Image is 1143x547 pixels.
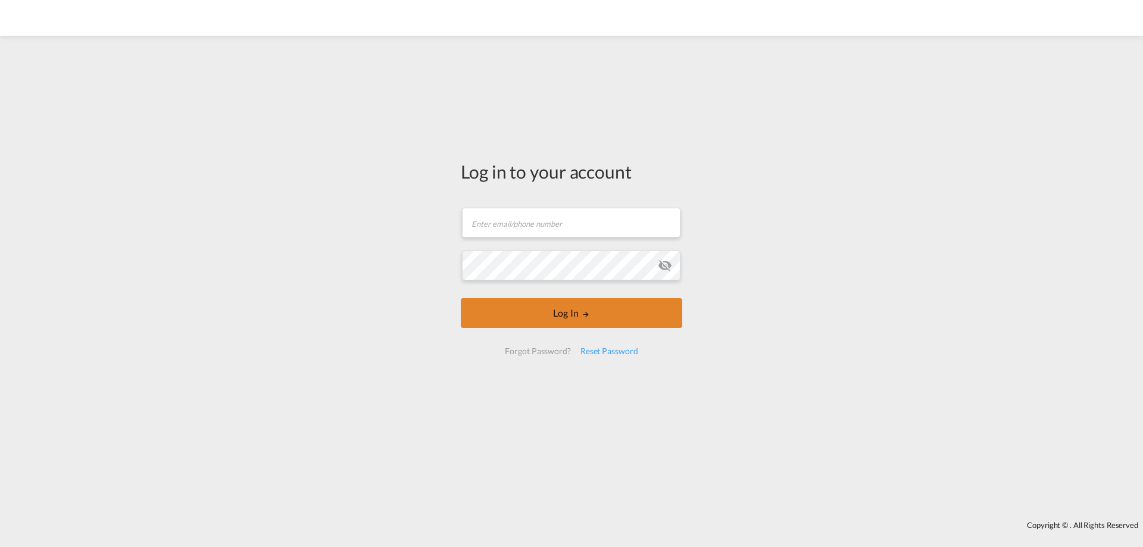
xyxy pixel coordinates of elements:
input: Enter email/phone number [462,208,680,237]
div: Forgot Password? [500,340,575,362]
div: Log in to your account [461,159,682,184]
md-icon: icon-eye-off [658,258,672,273]
div: Reset Password [576,340,643,362]
button: LOGIN [461,298,682,328]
